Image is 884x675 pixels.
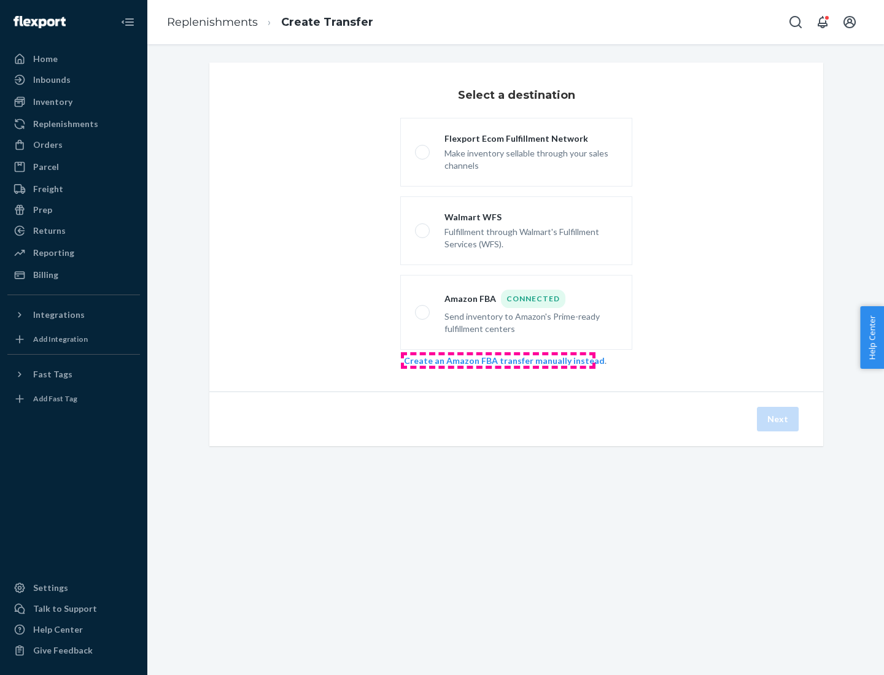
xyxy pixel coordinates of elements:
button: Open Search Box [783,10,808,34]
div: Parcel [33,161,59,173]
a: Reporting [7,243,140,263]
a: Create an Amazon FBA transfer manually instead [404,355,605,366]
div: Fast Tags [33,368,72,380]
a: Freight [7,179,140,199]
a: Inbounds [7,70,140,90]
a: Returns [7,221,140,241]
a: Billing [7,265,140,285]
div: Add Fast Tag [33,393,77,404]
a: Parcel [7,157,140,177]
a: Replenishments [167,15,258,29]
div: Help Center [33,623,83,636]
img: Flexport logo [14,16,66,28]
div: Returns [33,225,66,237]
a: Inventory [7,92,140,112]
div: Inventory [33,96,72,108]
div: Flexport Ecom Fulfillment Network [444,133,618,145]
a: Replenishments [7,114,140,134]
button: Integrations [7,305,140,325]
div: Settings [33,582,68,594]
h3: Select a destination [458,87,575,103]
div: Give Feedback [33,644,93,657]
button: Next [757,407,799,431]
button: Open account menu [837,10,862,34]
a: Talk to Support [7,599,140,619]
button: Give Feedback [7,641,140,660]
div: Fulfillment through Walmart's Fulfillment Services (WFS). [444,223,618,250]
a: Orders [7,135,140,155]
a: Add Fast Tag [7,389,140,409]
a: Create Transfer [281,15,373,29]
div: Make inventory sellable through your sales channels [444,145,618,172]
a: Settings [7,578,140,598]
div: Walmart WFS [444,211,618,223]
a: Help Center [7,620,140,639]
a: Home [7,49,140,69]
div: Prep [33,204,52,216]
div: Freight [33,183,63,195]
div: . [404,355,629,367]
button: Help Center [860,306,884,369]
button: Fast Tags [7,364,140,384]
a: Add Integration [7,330,140,349]
div: Reporting [33,247,74,259]
button: Open notifications [810,10,835,34]
a: Prep [7,200,140,220]
div: Send inventory to Amazon's Prime-ready fulfillment centers [444,308,618,335]
div: Amazon FBA [444,290,618,308]
button: Close Navigation [115,10,140,34]
div: Billing [33,269,58,281]
div: Add Integration [33,334,88,344]
div: Connected [501,290,565,308]
div: Home [33,53,58,65]
div: Talk to Support [33,603,97,615]
div: Integrations [33,309,85,321]
ol: breadcrumbs [157,4,383,40]
div: Replenishments [33,118,98,130]
div: Orders [33,139,63,151]
div: Inbounds [33,74,71,86]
